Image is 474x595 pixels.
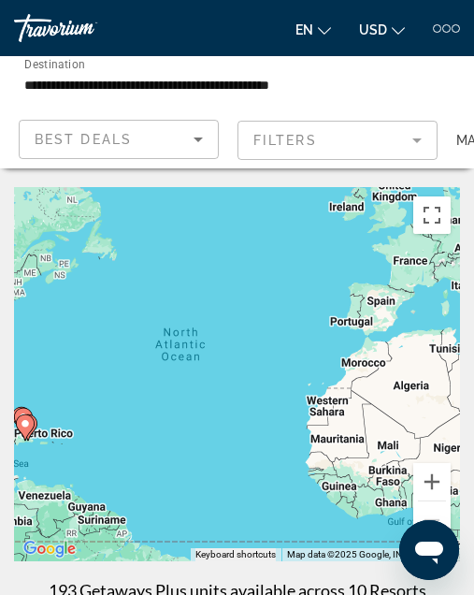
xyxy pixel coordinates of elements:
span: en [295,22,313,37]
button: Keyboard shortcuts [195,548,276,561]
mat-select: Sort by [35,128,203,151]
span: Map data ©2025 Google, INEGI [287,549,417,559]
button: Filter [237,120,438,161]
span: USD [359,22,387,37]
button: Zoom out [413,501,451,539]
span: Destination [24,57,85,70]
img: Google [19,537,80,561]
button: Toggle fullscreen view [413,196,451,234]
button: Change currency [359,16,405,43]
a: Travorium [14,14,154,42]
span: Best Deals [35,132,132,147]
iframe: Button to launch messaging window [399,520,459,580]
button: Zoom in [413,463,451,501]
a: Open this area in Google Maps (opens a new window) [19,537,80,561]
button: Change language [295,16,331,43]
